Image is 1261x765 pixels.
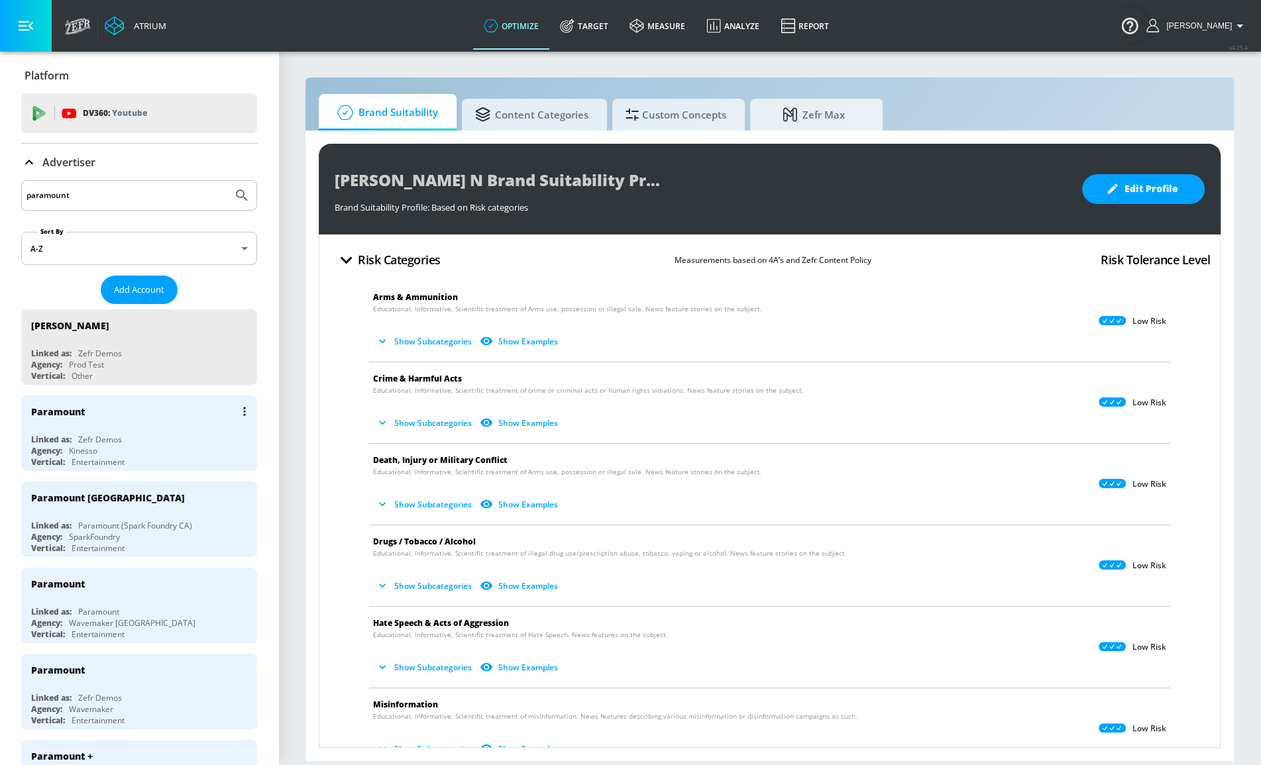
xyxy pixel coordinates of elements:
p: Advertiser [42,155,95,170]
div: Zefr Demos [78,348,122,359]
div: Wavemaker [GEOGRAPHIC_DATA] [69,617,195,629]
button: Submit Search [227,181,256,210]
div: Agency: [31,359,62,370]
button: Show Subcategories [373,412,477,434]
span: Educational, Informative, Scientific treatment of crime or criminal acts or human rights violatio... [373,385,804,395]
div: Vertical: [31,715,65,726]
div: Kinesso [69,445,97,456]
button: Show Examples [477,412,563,434]
p: Low Risk [1132,560,1166,571]
button: Add Account [101,276,178,304]
div: ParamountLinked as:Zefr DemosAgency:WavemakerVertical:Entertainment [21,654,257,729]
div: ParamountLinked as:Zefr DemosAgency:KinessoVertical:Entertainment [21,395,257,471]
span: Misinformation [373,699,438,710]
div: Prod Test [69,359,104,370]
div: Paramount [GEOGRAPHIC_DATA]Linked as:Paramount (Spark Foundry CA)Agency:SparkFoundryVertical:Ente... [21,482,257,557]
span: Add Account [114,282,164,297]
div: Vertical: [31,542,65,554]
div: [PERSON_NAME]Linked as:Zefr DemosAgency:Prod TestVertical:Other [21,309,257,385]
span: Crime & Harmful Acts [373,373,462,384]
div: Entertainment [72,715,125,726]
p: Platform [25,68,69,83]
label: Sort By [38,227,66,236]
div: Paramount [31,578,85,590]
a: Atrium [105,16,166,36]
div: Entertainment [72,629,125,640]
div: SparkFoundry [69,531,120,542]
span: Death, Injury or Military Conflict [373,454,508,466]
span: Zefr Max [763,99,864,130]
a: optimize [473,2,549,50]
div: Paramount [31,405,85,418]
div: Linked as: [31,434,72,445]
div: Atrium [129,20,166,32]
a: Analyze [696,2,770,50]
div: Linked as: [31,692,72,703]
a: measure [619,2,696,50]
span: Educational, Informative, Scientific treatment of illegal drug use/prescription abuse, tobacco, v... [373,548,847,558]
p: Low Risk [1132,642,1166,652]
button: Show Examples [477,493,563,515]
span: v 4.25.4 [1229,44,1248,51]
button: [PERSON_NAME] [1146,18,1248,34]
div: Agency: [31,617,62,629]
button: Show Subcategories [373,738,477,760]
div: Vertical: [31,629,65,640]
div: ParamountLinked as:ParamountAgency:Wavemaker [GEOGRAPHIC_DATA]Vertical:Entertainment [21,568,257,643]
div: Other [72,370,93,382]
button: Edit Profile [1082,174,1205,204]
span: login as: justin.nim@zefr.com [1161,21,1232,30]
button: Open Resource Center [1111,7,1148,44]
button: Show Examples [477,656,563,678]
button: Show Subcategories [373,331,477,352]
div: Agency: [31,531,62,542]
div: Vertical: [31,456,65,468]
p: Low Risk [1132,397,1166,408]
button: Show Examples [477,575,563,597]
p: Measurements based on 4A’s and Zefr Content Policy [675,253,871,267]
div: [PERSON_NAME] [31,319,109,332]
span: Edit Profile [1109,181,1178,197]
span: Educational, Informative, Scientific treatment of Arms use, possession or illegal sale. News feat... [373,467,762,477]
a: Target [549,2,619,50]
div: Entertainment [72,456,125,468]
button: Show Subcategories [373,493,477,515]
button: Show Examples [477,738,563,760]
div: Entertainment [72,542,125,554]
div: Linked as: [31,348,72,359]
input: Search by name [27,187,227,204]
div: Vertical: [31,370,65,382]
p: Low Risk [1132,723,1166,734]
span: Content Categories [475,99,588,130]
button: Show Subcategories [373,575,477,597]
span: Educational, Informative, Scientific treatment of Arms use, possession or illegal sale. News feat... [373,304,762,314]
div: Zefr Demos [78,692,122,703]
div: A-Z [21,232,257,265]
p: Low Risk [1132,316,1166,327]
div: Paramount [GEOGRAPHIC_DATA] [31,491,185,504]
span: Arms & Ammunition [373,291,458,303]
button: Show Subcategories [373,656,477,678]
span: Custom Concepts [626,99,726,130]
div: Paramount + [31,750,93,762]
span: Drugs / Tobacco / Alcohol [373,536,476,547]
span: Educational, Informative, Scientific treatment of Hate Speech. News features on the subject. [373,630,668,640]
h4: Risk Tolerance Level [1101,250,1210,269]
div: Agency: [31,445,62,456]
div: Agency: [31,703,62,715]
div: Linked as: [31,520,72,531]
a: Report [770,2,840,50]
p: Low Risk [1132,479,1166,489]
div: Paramount [31,664,85,676]
div: Wavemaker [69,703,113,715]
p: DV360: [83,106,147,121]
span: Educational, Informative, Scientific treatment of misinformation. News features describing variou... [373,711,857,721]
p: Youtube [112,106,147,120]
div: Platform [21,57,257,94]
span: Hate Speech & Acts of Aggression [373,617,509,629]
div: Paramount [78,606,119,617]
